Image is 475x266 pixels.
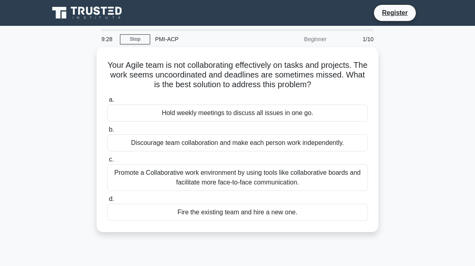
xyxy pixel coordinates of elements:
span: b. [109,126,114,133]
div: Discourage team collaboration and make each person work independently. [107,134,368,151]
span: c. [109,156,114,163]
div: PMI-ACP [150,31,261,47]
span: d. [109,195,114,202]
a: Register [377,8,413,18]
div: Promote a Collaborative work environment by using tools like collaborative boards and facilitate ... [107,164,368,191]
a: Stop [120,34,150,44]
div: Fire the existing team and hire a new one. [107,204,368,221]
h5: Your Agile team is not collaborating effectively on tasks and projects. The work seems uncoordina... [106,60,369,90]
div: Hold weekly meetings to discuss all issues in one go. [107,105,368,121]
div: 1/10 [331,31,378,47]
div: 9:28 [97,31,120,47]
span: a. [109,96,114,103]
div: Beginner [261,31,331,47]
